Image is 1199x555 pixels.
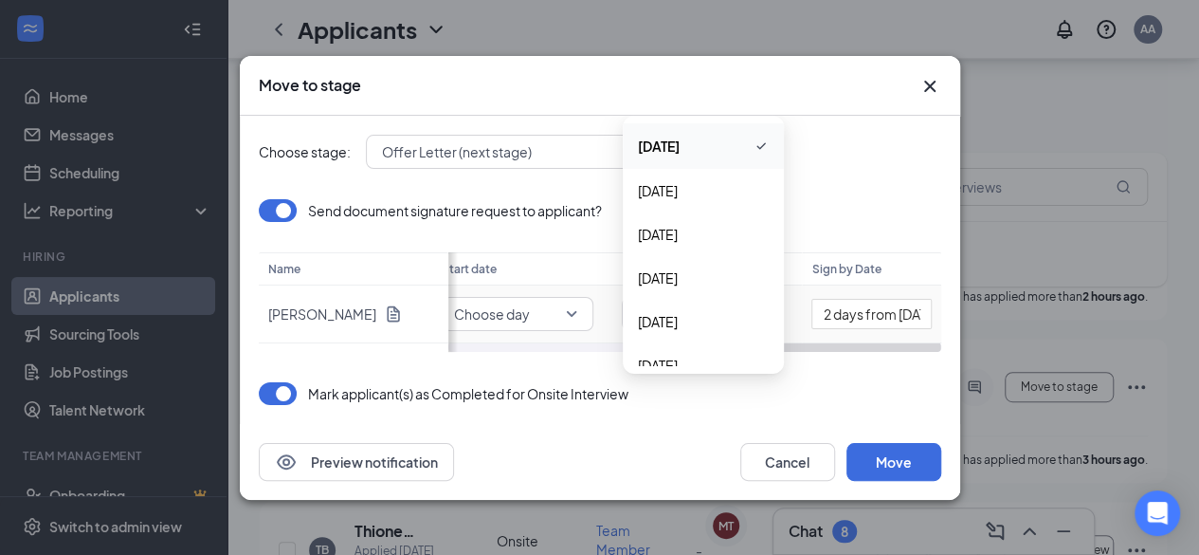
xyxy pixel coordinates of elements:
[1135,490,1180,536] div: Open Intercom Messenger
[740,443,835,481] button: Cancel
[638,355,678,376] span: [DATE]
[308,201,602,220] p: Send document signature request to applicant?
[638,224,678,245] span: [DATE]
[846,443,941,481] button: Move
[454,300,530,328] span: Choose day
[384,305,403,324] svg: Document
[918,75,941,98] svg: Cross
[259,252,448,286] th: Name
[802,252,940,286] th: Sign by Date
[638,136,680,157] span: [DATE]
[382,138,532,166] span: Offer Letter (next stage)
[638,311,678,332] span: [DATE]
[259,141,351,162] span: Choose stage:
[259,75,361,96] h3: Move to stage
[268,305,376,324] p: [PERSON_NAME]
[259,199,941,352] div: Loading offer data.
[432,252,802,286] th: Start date
[638,268,678,288] span: [DATE]
[638,180,678,201] span: [DATE]
[275,451,298,473] svg: Eye
[918,75,941,98] button: Close
[754,135,769,157] svg: Checkmark
[259,443,454,481] button: EyePreview notification
[308,384,628,403] p: Mark applicant(s) as Completed for Onsite Interview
